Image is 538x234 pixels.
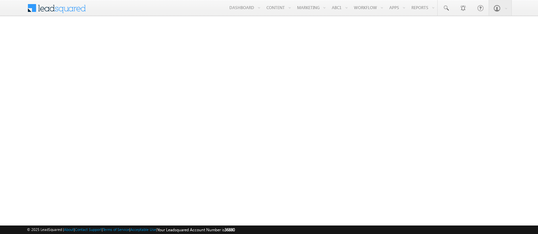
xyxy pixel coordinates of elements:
span: © 2025 LeadSquared | | | | | [27,227,235,233]
span: 36880 [225,227,235,232]
a: Terms of Service [103,227,129,232]
a: Acceptable Use [130,227,156,232]
a: About [64,227,74,232]
a: Contact Support [75,227,102,232]
span: Your Leadsquared Account Number is [157,227,235,232]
